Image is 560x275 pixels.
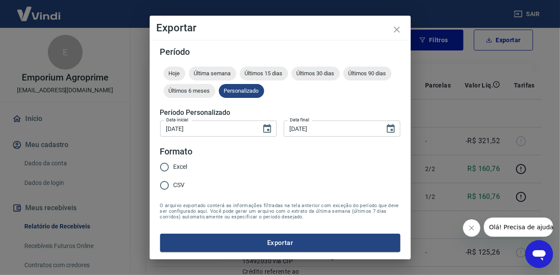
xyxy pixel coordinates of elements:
h5: Período Personalizado [160,108,400,117]
iframe: Botão para abrir a janela de mensagens [525,240,553,268]
span: Última semana [189,70,236,77]
span: Últimos 15 dias [240,70,288,77]
div: Personalizado [219,84,264,98]
span: Últimos 90 dias [343,70,392,77]
iframe: Fechar mensagem [463,219,480,237]
label: Data inicial [166,117,188,123]
input: DD/MM/YYYY [284,121,379,137]
div: Últimos 30 dias [292,67,340,80]
div: Últimos 6 meses [164,84,215,98]
button: Choose date, selected date is 1 de jul de 2025 [258,120,276,137]
div: Últimos 15 dias [240,67,288,80]
span: Personalizado [219,87,264,94]
iframe: Mensagem da empresa [484,218,553,237]
span: Olá! Precisa de ajuda? [5,6,73,13]
button: Choose date, selected date is 31 de jul de 2025 [382,120,399,137]
span: Hoje [164,70,185,77]
span: Últimos 6 meses [164,87,215,94]
legend: Formato [160,145,193,158]
div: Hoje [164,67,185,80]
button: close [386,19,407,40]
div: Última semana [189,67,236,80]
span: O arquivo exportado conterá as informações filtradas na tela anterior com exceção do período que ... [160,203,400,220]
span: CSV [174,181,185,190]
h5: Período [160,47,400,56]
h4: Exportar [157,23,404,33]
span: Excel [174,162,188,171]
label: Data final [290,117,309,123]
button: Exportar [160,234,400,252]
input: DD/MM/YYYY [160,121,255,137]
div: Últimos 90 dias [343,67,392,80]
span: Últimos 30 dias [292,70,340,77]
